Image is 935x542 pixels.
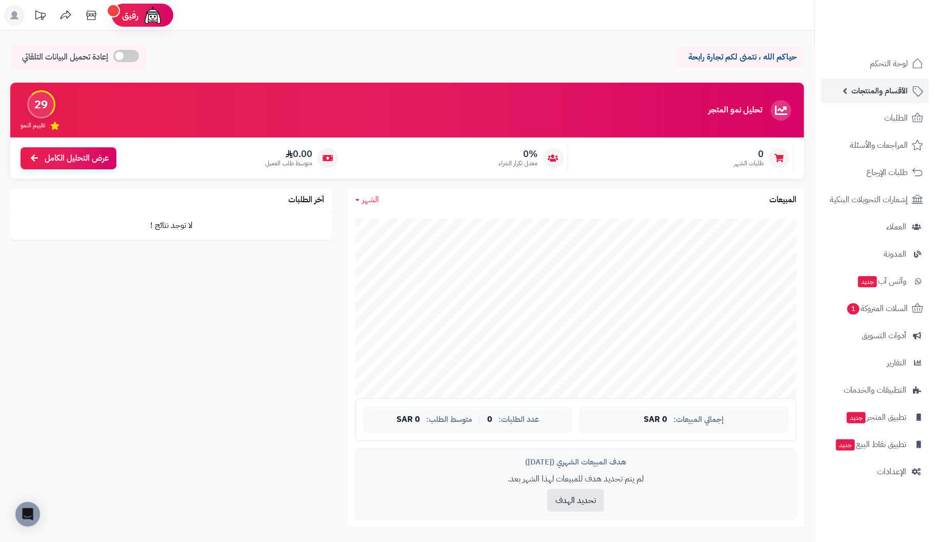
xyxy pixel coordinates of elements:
[684,51,797,63] p: حياكم الله ، نتمنى لكم تجارة رابحة
[821,269,929,294] a: وآتس آبجديد
[821,405,929,430] a: تطبيق المتجرجديد
[821,51,929,76] a: لوحة التحكم
[846,410,906,424] span: تطبيق المتجر
[846,301,908,316] span: السلات المتروكة
[265,148,312,160] span: 0.00
[265,159,312,168] span: متوسط طلب العميل
[830,192,908,207] span: إشعارات التحويلات البنكية
[396,415,420,424] span: 0 SAR
[22,51,108,63] span: إعادة تحميل البيانات التلقائي
[426,415,472,424] span: متوسط الطلب:
[734,148,764,160] span: 0
[821,160,929,185] a: طلبات الإرجاع
[355,194,380,206] a: الشهر
[499,415,539,424] span: عدد الطلبات:
[886,220,906,234] span: العملاء
[866,165,908,180] span: طلبات الإرجاع
[836,439,855,451] span: جديد
[851,84,908,98] span: الأقسام والمنتجات
[15,502,40,527] div: Open Intercom Messenger
[858,276,877,287] span: جديد
[769,196,797,205] h3: المبيعات
[363,193,380,206] span: الشهر
[143,5,163,26] img: ai-face.png
[821,351,929,375] a: التقارير
[21,121,45,130] span: تقييم النمو
[644,415,668,424] span: 0 SAR
[499,148,538,160] span: 0%
[821,323,929,348] a: أدوات التسويق
[364,473,788,485] p: لم يتم تحديد هدف للمبيعات لهذا الشهر بعد.
[821,133,929,158] a: المراجعات والأسئلة
[479,416,481,423] span: |
[862,328,906,343] span: أدوات التسويق
[821,296,929,321] a: السلات المتروكة1
[45,152,109,164] span: عرض التحليل الكامل
[487,415,492,424] span: 0
[847,412,866,423] span: جديد
[708,106,762,115] h3: تحليل نمو المتجر
[674,415,724,424] span: إجمالي المبيعات:
[847,303,860,315] span: 1
[884,111,908,125] span: الطلبات
[887,356,906,370] span: التقارير
[821,242,929,266] a: المدونة
[821,106,929,130] a: الطلبات
[821,459,929,484] a: الإعدادات
[21,147,116,169] a: عرض التحليل الكامل
[364,457,788,468] div: هدف المبيعات الشهري ([DATE])
[289,196,325,205] h3: آخر الطلبات
[821,187,929,212] a: إشعارات التحويلات البنكية
[884,247,906,261] span: المدونة
[547,489,604,512] button: تحديد الهدف
[857,274,906,288] span: وآتس آب
[835,437,906,452] span: تطبيق نقاط البيع
[122,9,138,22] span: رفيق
[821,378,929,402] a: التطبيقات والخدمات
[27,5,53,28] a: تحديثات المنصة
[870,56,908,71] span: لوحة التحكم
[821,215,929,239] a: العملاء
[10,211,332,240] td: لا توجد نتائج !
[734,159,764,168] span: طلبات الشهر
[499,159,538,168] span: معدل تكرار الشراء
[877,464,906,479] span: الإعدادات
[844,383,906,397] span: التطبيقات والخدمات
[821,432,929,457] a: تطبيق نقاط البيعجديد
[850,138,908,152] span: المراجعات والأسئلة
